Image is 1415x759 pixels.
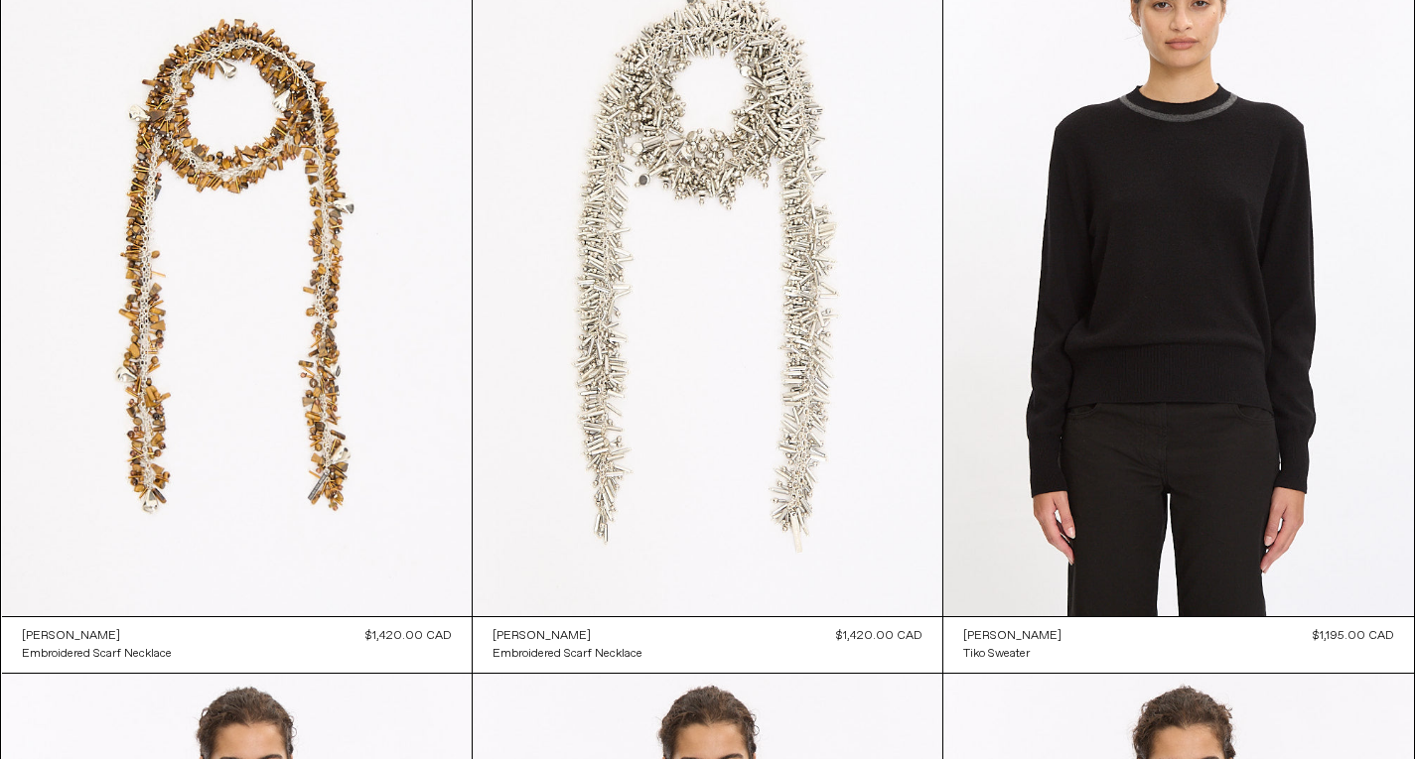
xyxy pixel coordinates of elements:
a: [PERSON_NAME] [963,627,1061,645]
div: [PERSON_NAME] [22,628,120,645]
a: [PERSON_NAME] [22,627,172,645]
a: [PERSON_NAME] [493,627,642,645]
div: $1,420.00 CAD [836,627,922,645]
div: $1,420.00 CAD [365,627,452,645]
div: Tiko Sweater [963,646,1030,663]
a: Embroidered Scarf Necklace [22,645,172,663]
div: [PERSON_NAME] [963,628,1061,645]
div: Embroidered Scarf Necklace [22,646,172,663]
a: Embroidered Scarf Necklace [493,645,642,663]
a: Tiko Sweater [963,645,1061,663]
div: Embroidered Scarf Necklace [493,646,642,663]
div: [PERSON_NAME] [493,628,591,645]
div: $1,195.00 CAD [1313,627,1394,645]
